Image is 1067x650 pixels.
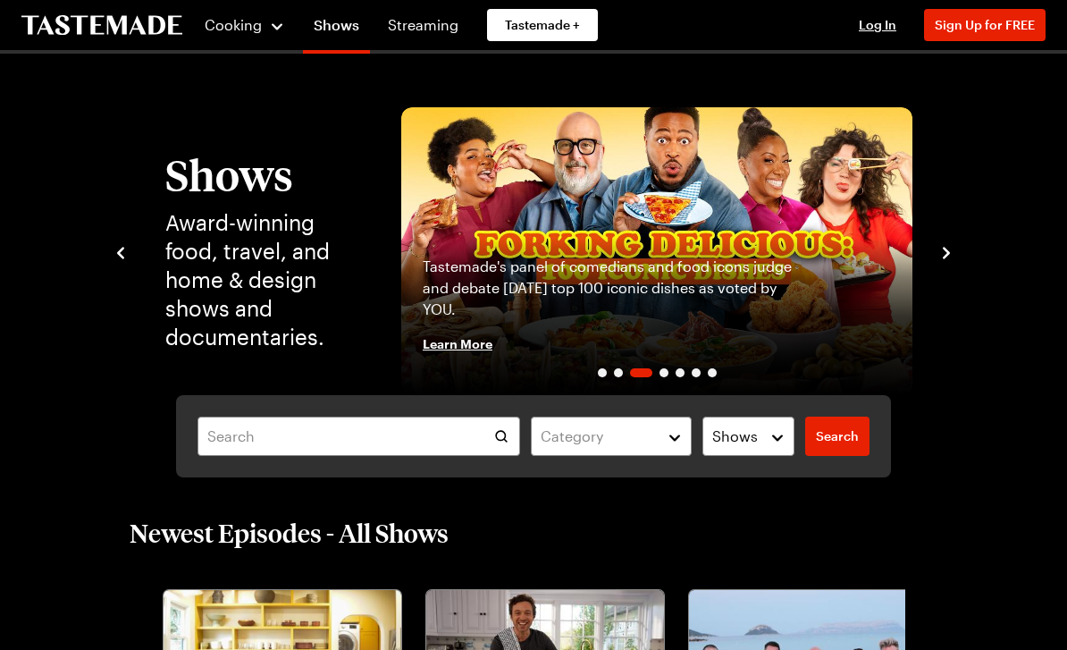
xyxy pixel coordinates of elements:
a: Forking Delicious: 100 Iconic DishesTastemade's panel of comedians and food icons judge and debat... [401,107,912,395]
a: Tastemade + [487,9,598,41]
button: Log In [842,16,913,34]
button: Cooking [204,4,285,46]
button: navigate to previous item [112,241,130,262]
p: Award-winning food, travel, and home & design shows and documentaries. [165,208,365,351]
span: Sign Up for FREE [935,17,1035,32]
span: Go to slide 2 [614,368,623,377]
span: Go to slide 7 [708,368,717,377]
span: Go to slide 3 [630,368,652,377]
span: Go to slide 4 [660,368,668,377]
img: Forking Delicious: 100 Iconic Dishes [401,107,912,395]
span: Shows [712,426,758,447]
span: Go to slide 5 [676,368,685,377]
h2: Newest Episodes - All Shows [130,517,449,549]
input: Search [197,417,520,456]
a: Shows [303,4,370,54]
button: Shows [702,417,794,456]
p: Tastemade's panel of comedians and food icons judge and debate [DATE] top 100 iconic dishes as vo... [423,256,797,320]
a: filters [805,417,870,456]
button: navigate to next item [937,241,955,262]
span: Go to slide 1 [598,368,607,377]
h1: Shows [165,151,365,198]
span: Cooking [205,16,262,33]
span: Search [816,427,859,445]
button: Category [531,417,692,456]
span: Learn More [423,334,492,352]
span: Log In [859,17,896,32]
a: To Tastemade Home Page [21,15,182,36]
div: Category [541,426,655,447]
div: 3 / 7 [401,107,912,395]
span: Tastemade + [505,16,580,34]
button: Sign Up for FREE [924,9,1046,41]
span: Go to slide 6 [692,368,701,377]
